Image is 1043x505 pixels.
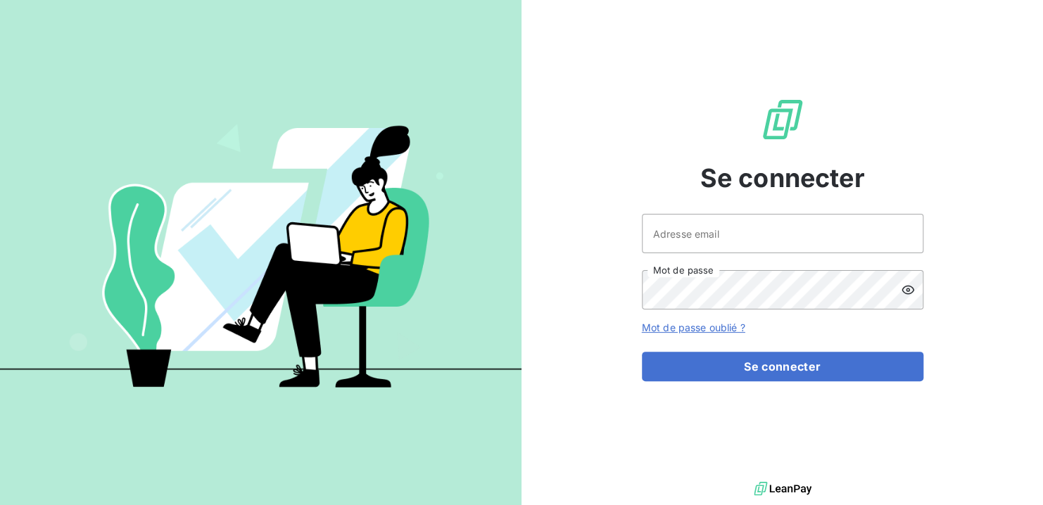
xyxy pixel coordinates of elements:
button: Se connecter [642,352,923,381]
img: logo [754,478,811,499]
input: placeholder [642,214,923,253]
img: Logo LeanPay [760,97,805,142]
span: Se connecter [700,159,865,197]
a: Mot de passe oublié ? [642,321,745,333]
